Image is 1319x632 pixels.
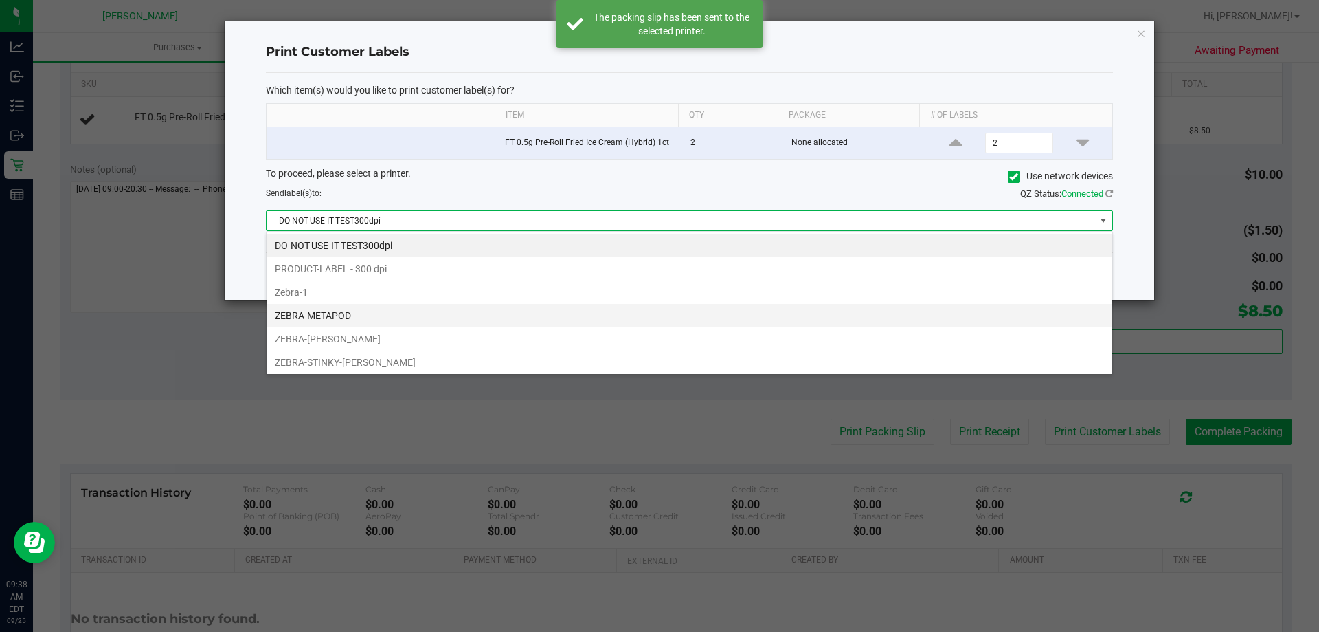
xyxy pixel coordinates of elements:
th: Package [778,104,919,127]
li: PRODUCT-LABEL - 300 dpi [267,257,1112,281]
th: Qty [678,104,778,127]
span: DO-NOT-USE-IT-TEST300dpi [267,211,1095,230]
th: # of labels [919,104,1103,127]
p: Which item(s) would you like to print customer label(s) for? [266,84,1113,96]
td: None allocated [783,127,927,159]
td: FT 0.5g Pre-Roll Fried Ice Cream (Hybrid) 1ct [497,127,682,159]
label: Use network devices [1008,169,1113,184]
li: ZEBRA-STINKY-[PERSON_NAME] [267,351,1112,374]
th: Item [495,104,678,127]
li: Zebra-1 [267,281,1112,304]
span: label(s) [284,188,312,198]
span: Send to: [266,188,322,198]
div: To proceed, please select a printer. [256,166,1123,187]
iframe: Resource center [14,522,55,563]
span: QZ Status: [1020,188,1113,199]
h4: Print Customer Labels [266,43,1113,61]
li: DO-NOT-USE-IT-TEST300dpi [267,234,1112,257]
div: The packing slip has been sent to the selected printer. [591,10,752,38]
span: Connected [1061,188,1103,199]
td: 2 [682,127,783,159]
li: ZEBRA-[PERSON_NAME] [267,327,1112,351]
li: ZEBRA-METAPOD [267,304,1112,327]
